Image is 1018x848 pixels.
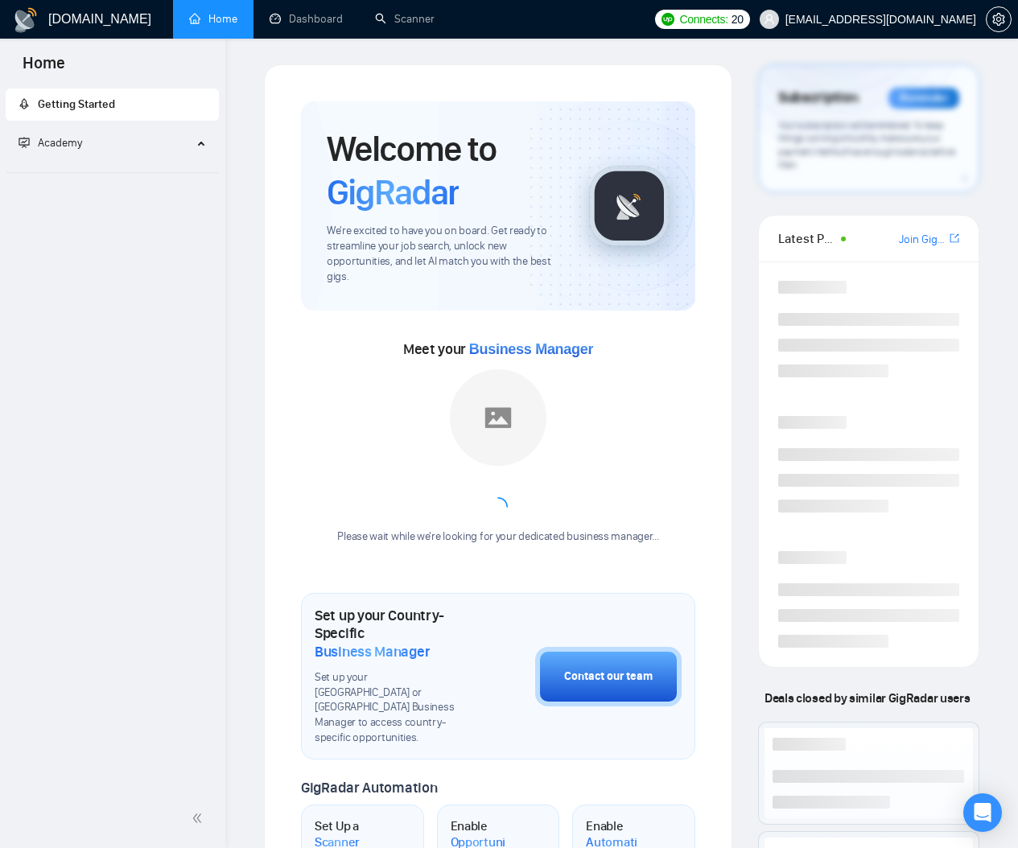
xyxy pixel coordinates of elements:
span: Meet your [403,340,593,358]
span: loading [485,494,512,521]
span: Latest Posts from the GigRadar Community [778,228,836,249]
span: Academy [38,136,82,150]
button: Contact our team [535,647,682,706]
span: Connects: [679,10,727,28]
span: export [950,232,959,245]
a: homeHome [189,12,237,26]
span: double-left [192,810,208,826]
span: fund-projection-screen [19,137,30,148]
div: Reminder [888,88,959,109]
a: dashboardDashboard [270,12,343,26]
span: Business Manager [469,341,593,357]
span: Academy [19,136,82,150]
img: gigradar-logo.png [589,166,670,246]
button: setting [986,6,1012,32]
div: Contact our team [564,668,653,685]
span: setting [987,13,1011,26]
div: Open Intercom Messenger [963,793,1002,832]
img: logo [13,7,39,33]
span: user [764,14,775,25]
h1: Welcome to [327,127,563,214]
li: Getting Started [6,89,219,121]
img: placeholder.png [450,369,546,466]
a: searchScanner [375,12,435,26]
span: Subscription [778,84,858,112]
span: GigRadar Automation [301,779,437,797]
span: Getting Started [38,97,115,111]
img: upwork-logo.png [661,13,674,26]
a: export [950,231,959,246]
span: Deals closed by similar GigRadar users [758,684,976,712]
span: Business Manager [315,643,430,661]
h1: Set up your Country-Specific [315,607,455,660]
span: Set up your [GEOGRAPHIC_DATA] or [GEOGRAPHIC_DATA] Business Manager to access country-specific op... [315,670,455,747]
span: Your subscription will be renewed. To keep things running smoothly, make sure your payment method... [778,119,955,171]
span: 20 [732,10,744,28]
span: We're excited to have you on board. Get ready to streamline your job search, unlock new opportuni... [327,224,563,285]
a: Join GigRadar Slack Community [899,231,946,249]
span: Home [10,51,78,85]
div: Please wait while we're looking for your dedicated business manager... [328,529,668,545]
span: GigRadar [327,171,459,214]
li: Academy Homepage [6,166,219,176]
a: setting [986,13,1012,26]
span: rocket [19,98,30,109]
